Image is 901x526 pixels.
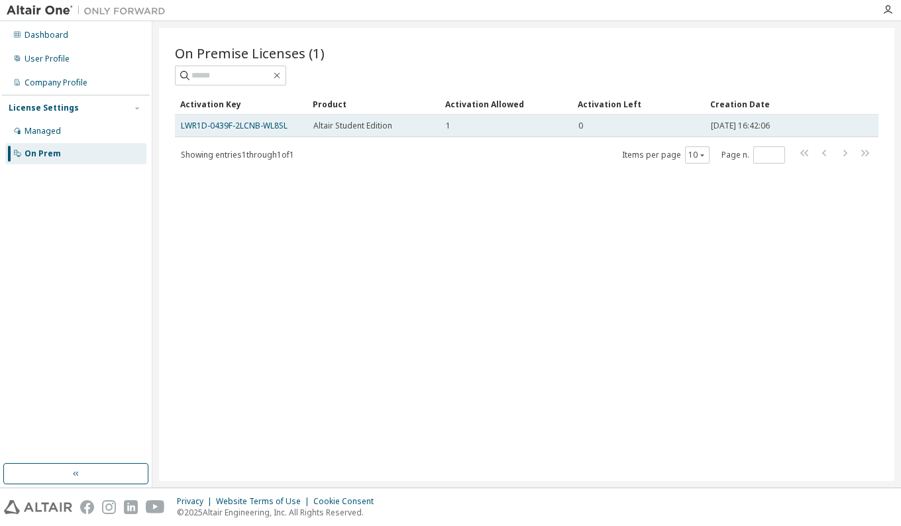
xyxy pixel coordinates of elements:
[25,54,70,64] div: User Profile
[9,103,79,113] div: License Settings
[446,121,450,131] span: 1
[4,500,72,514] img: altair_logo.svg
[180,93,302,115] div: Activation Key
[25,78,87,88] div: Company Profile
[102,500,116,514] img: instagram.svg
[313,93,435,115] div: Product
[578,93,700,115] div: Activation Left
[25,30,68,40] div: Dashboard
[181,149,294,160] span: Showing entries 1 through 1 of 1
[688,150,706,160] button: 10
[25,126,61,136] div: Managed
[146,500,165,514] img: youtube.svg
[7,4,172,17] img: Altair One
[80,500,94,514] img: facebook.svg
[181,120,288,131] a: LWR1D-0439F-2LCNB-WL8SL
[313,121,392,131] span: Altair Student Edition
[445,93,567,115] div: Activation Allowed
[622,146,710,164] span: Items per page
[177,496,216,507] div: Privacy
[578,121,583,131] span: 0
[711,121,770,131] span: [DATE] 16:42:06
[216,496,313,507] div: Website Terms of Use
[25,148,61,159] div: On Prem
[124,500,138,514] img: linkedin.svg
[177,507,382,518] p: © 2025 Altair Engineering, Inc. All Rights Reserved.
[710,93,820,115] div: Creation Date
[175,44,325,62] span: On Premise Licenses (1)
[313,496,382,507] div: Cookie Consent
[721,146,785,164] span: Page n.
